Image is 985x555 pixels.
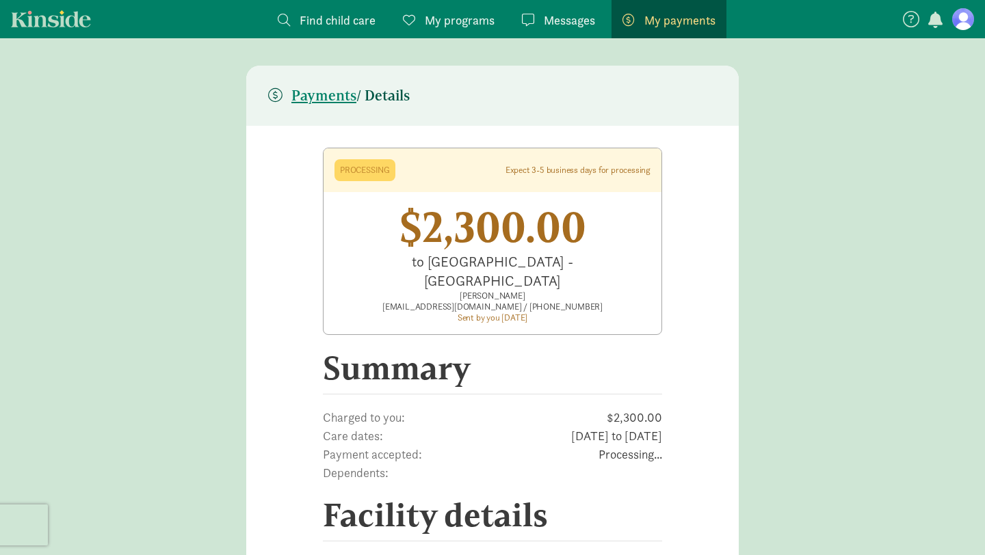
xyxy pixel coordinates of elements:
span: [DATE] to [DATE] [495,427,663,445]
div: $2,300.00 [334,203,651,252]
span: Payments [291,87,356,104]
a: Kinside [11,10,91,27]
span: Payment accepted: [323,445,495,463]
h2: Summary [323,349,662,394]
span: [PHONE_NUMBER] [521,301,603,312]
span: Find child care [300,11,376,29]
span: Messages [544,11,595,29]
span: $2,300.00 [513,408,663,427]
h5: / Details [268,87,410,104]
a: Processing Expect 3-5 business days for processing $2,300.00 to [GEOGRAPHIC_DATA] - [GEOGRAPHIC_D... [323,148,662,335]
span: Charged to you: [323,408,499,427]
span: Dependents: [323,463,527,482]
span: Care dates: [323,427,482,445]
div: to [GEOGRAPHIC_DATA] - [GEOGRAPHIC_DATA] [351,252,634,290]
span: My programs [425,11,495,29]
span: [EMAIL_ADDRESS][DOMAIN_NAME] [382,301,521,312]
span: My payments [644,11,715,29]
div: Sent by you [DATE] [334,312,651,323]
span: Processing... [509,445,663,463]
div: Expect 3-5 business days for processing [505,165,651,176]
h2: Facility details [323,496,662,541]
div: Processing [340,165,390,176]
div: [PERSON_NAME] [334,290,651,301]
